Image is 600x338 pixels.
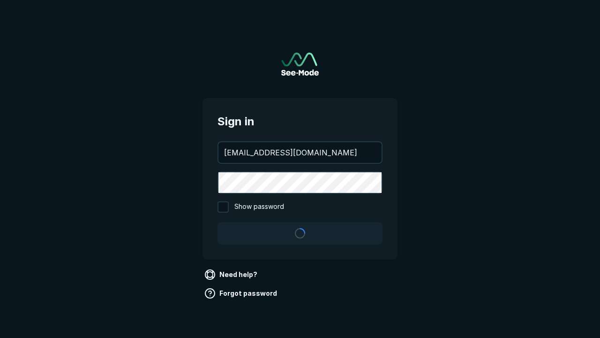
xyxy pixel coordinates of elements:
a: Need help? [202,267,261,282]
img: See-Mode Logo [281,53,319,76]
span: Sign in [217,113,382,130]
input: your@email.com [218,142,382,163]
a: Go to sign in [281,53,319,76]
a: Forgot password [202,286,281,301]
span: Show password [234,201,284,213]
